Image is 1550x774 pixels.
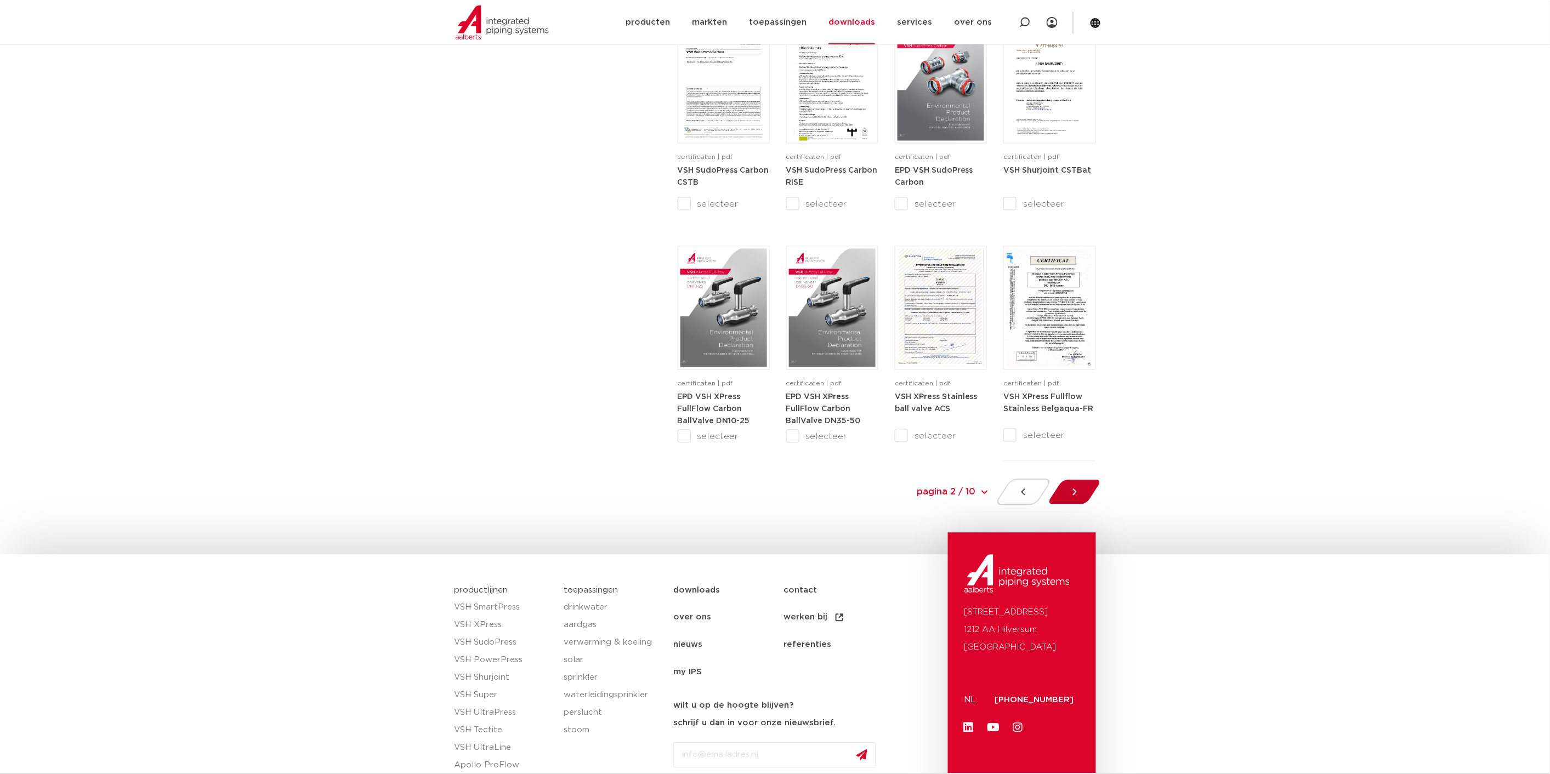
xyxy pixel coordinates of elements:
[455,669,553,687] a: VSH Shurjoint
[786,393,861,425] a: EPD VSH XPress FullFlow Carbon BallValve DN35-50
[786,154,842,161] span: certificaten | pdf
[786,394,861,425] strong: EPD VSH XPress FullFlow Carbon BallValve DN35-50
[1003,393,1093,413] a: VSH XPress Fullflow Stainless Belgaqua-FR
[1006,249,1093,367] img: VSH_XPress_Fullflow_Stainless-Belgaqua_FR-pdf.jpg
[783,631,894,659] a: referenties
[898,22,984,141] img: EPD-VSH-SudoPress-Carbon-pdf.jpg
[455,587,508,595] a: productlijnen
[964,604,1080,657] p: [STREET_ADDRESS] 1212 AA Hilversum [GEOGRAPHIC_DATA]
[678,393,750,425] a: EPD VSH XPress FullFlow Carbon BallValve DN10-25
[680,22,767,141] img: VSH_SudoPress_Carbon-CSTB-pdf.jpg
[1003,198,1095,211] label: selecteer
[898,249,984,367] img: VSH_XPress_FF_RVS-ACS-pdf.jpg
[964,692,982,709] p: NL:
[786,198,878,211] label: selecteer
[895,380,950,387] span: certificaten | pdf
[783,604,894,631] a: werken bij
[786,167,878,187] a: VSH SudoPress Carbon RISE
[673,719,836,727] strong: schrijf u dan in voor onze nieuwsbrief.
[455,722,553,739] a: VSH Tectite
[678,430,770,443] label: selecteer
[1003,154,1059,161] span: certificaten | pdf
[455,652,553,669] a: VSH PowerPress
[564,722,662,739] a: stoom
[789,249,876,367] img: EPD-VSH-XPress-FullFlow-Carbon-BallValve_DN35-50-pdf.jpg
[678,154,733,161] span: certificaten | pdf
[1003,380,1059,387] span: certificaten | pdf
[564,704,662,722] a: perslucht
[564,669,662,687] a: sprinkler
[564,587,618,595] a: toepassingen
[856,749,867,761] img: send.svg
[895,430,987,443] label: selecteer
[673,577,943,687] nav: Menu
[678,394,750,425] strong: EPD VSH XPress FullFlow Carbon BallValve DN10-25
[678,167,769,187] a: VSH SudoPress Carbon CSTB
[673,631,783,659] a: nieuws
[455,634,553,652] a: VSH SudoPress
[564,652,662,669] a: solar
[564,599,662,617] a: drinkwater
[1003,167,1091,175] a: VSH Shurjoint CSTBat
[789,22,876,141] img: VSH_SudoPress_Carbon_RISE_12-54mm-pdf.jpg
[673,659,783,686] a: my IPS
[995,696,1074,704] a: [PHONE_NUMBER]
[673,577,783,605] a: downloads
[564,634,662,652] a: verwarming & koeling
[680,249,767,367] img: EPD-VSH-XPress-FullFlow-Carbon-BallValve_DN10-25-pdf.jpg
[1006,22,1093,141] img: VSH_Shurjoint_CSTBat-pdf.jpg
[895,154,950,161] span: certificaten | pdf
[786,380,842,387] span: certificaten | pdf
[673,702,793,710] strong: wilt u op de hoogte blijven?
[895,394,978,413] strong: VSH XPress Stainless ball valve ACS
[678,198,770,211] label: selecteer
[455,704,553,722] a: VSH UltraPress
[455,599,553,617] a: VSH SmartPress
[783,577,894,605] a: contact
[678,380,733,387] span: certificaten | pdf
[564,617,662,634] a: aardgas
[455,687,553,704] a: VSH Super
[1003,429,1095,442] label: selecteer
[1003,394,1093,413] strong: VSH XPress Fullflow Stainless Belgaqua-FR
[455,617,553,634] a: VSH XPress
[895,167,973,187] a: EPD VSH SudoPress Carbon
[673,743,876,768] input: info@emailadres.nl
[673,604,783,631] a: over ons
[455,739,553,757] a: VSH UltraLine
[786,430,878,443] label: selecteer
[564,687,662,704] a: waterleidingsprinkler
[895,393,978,413] a: VSH XPress Stainless ball valve ACS
[895,198,987,211] label: selecteer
